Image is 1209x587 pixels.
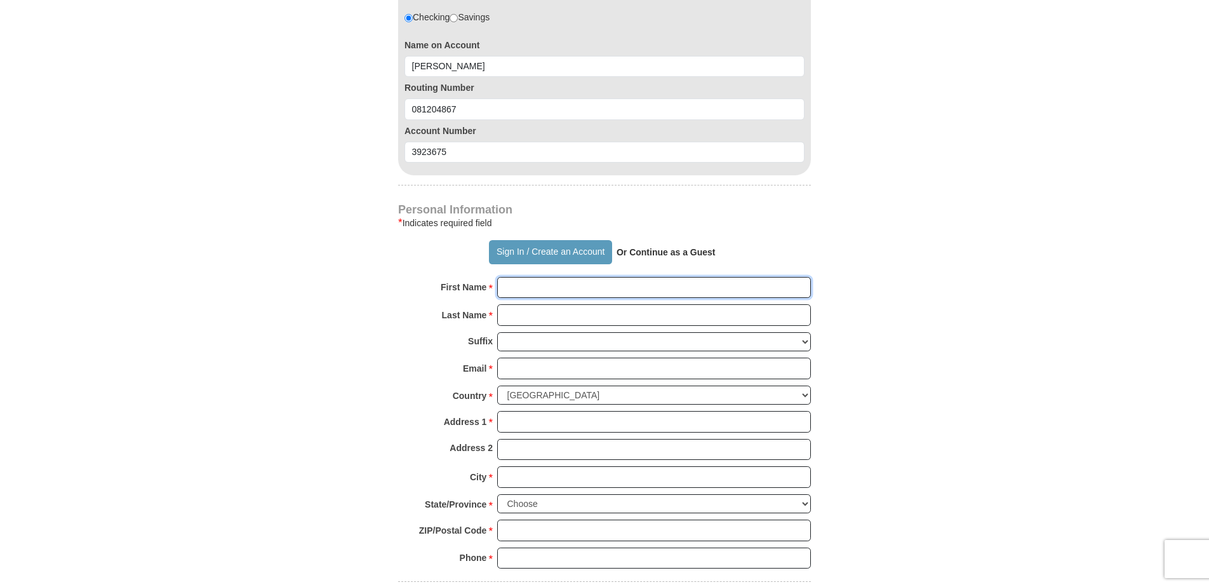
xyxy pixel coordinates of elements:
[419,522,487,539] strong: ZIP/Postal Code
[463,360,486,377] strong: Email
[450,439,493,457] strong: Address 2
[404,81,805,94] label: Routing Number
[404,39,805,51] label: Name on Account
[442,306,487,324] strong: Last Name
[453,387,487,405] strong: Country
[460,549,487,567] strong: Phone
[425,496,486,513] strong: State/Province
[441,278,486,296] strong: First Name
[444,413,487,431] strong: Address 1
[489,240,611,264] button: Sign In / Create an Account
[398,215,811,231] div: Indicates required field
[470,468,486,486] strong: City
[404,125,805,137] label: Account Number
[468,332,493,350] strong: Suffix
[404,11,490,24] div: Checking Savings
[398,205,811,215] h4: Personal Information
[617,247,716,257] strong: Or Continue as a Guest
